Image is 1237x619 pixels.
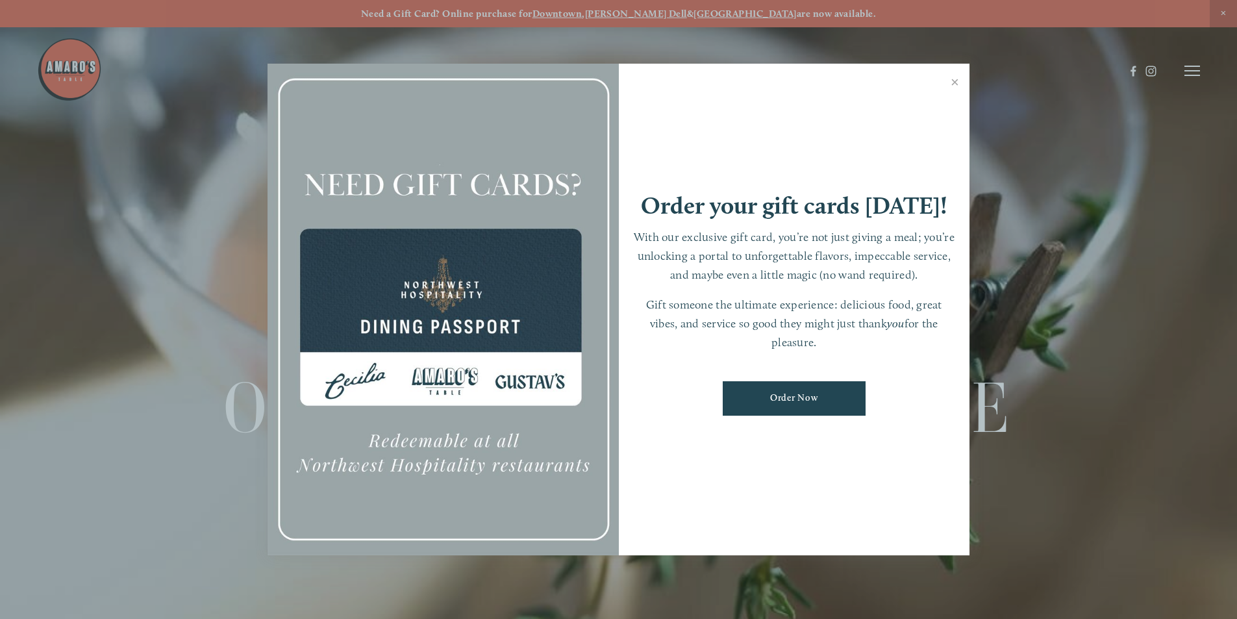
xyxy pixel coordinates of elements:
p: Gift someone the ultimate experience: delicious food, great vibes, and service so good they might... [632,296,957,351]
p: With our exclusive gift card, you’re not just giving a meal; you’re unlocking a portal to unforge... [632,228,957,284]
h1: Order your gift cards [DATE]! [641,194,947,218]
a: Close [942,66,968,102]
em: you [887,316,905,330]
a: Order Now [723,381,866,416]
